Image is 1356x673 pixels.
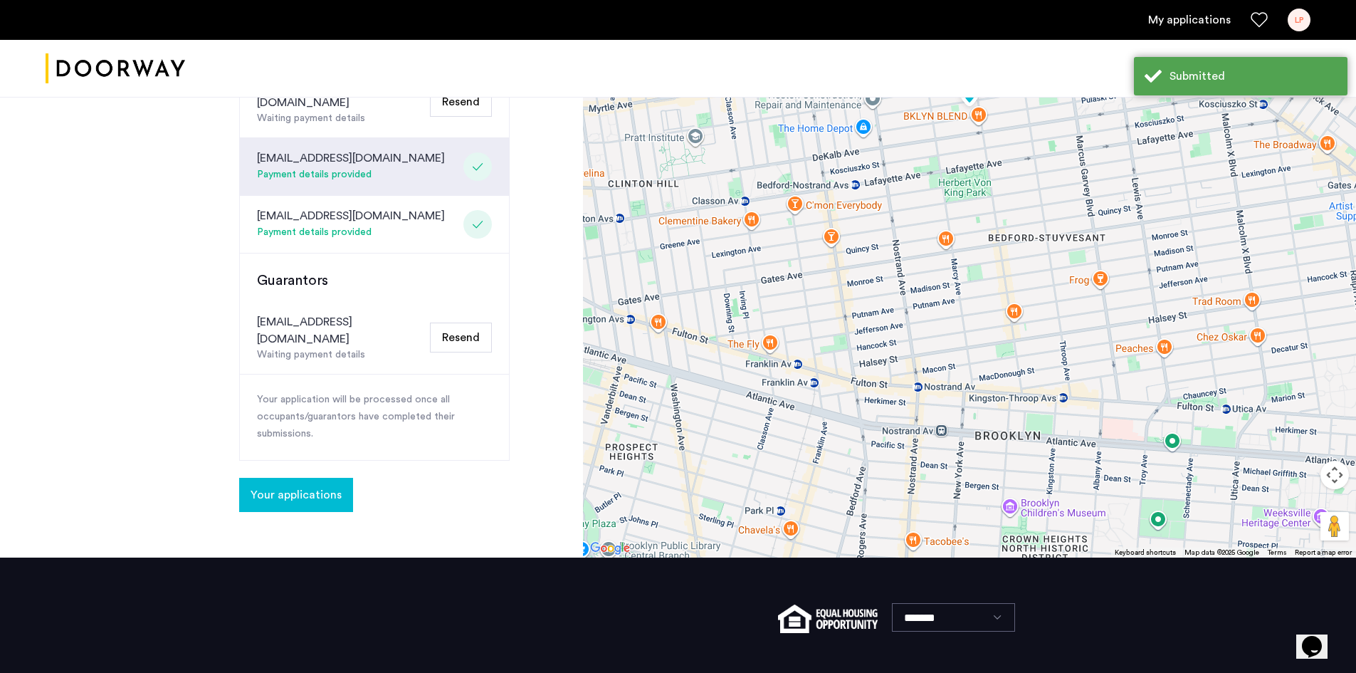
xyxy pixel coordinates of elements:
img: Google [587,539,634,558]
a: Report a map error [1295,548,1352,558]
p: Your application will be processed once all occupants/guarantors have completed their submissions. [257,392,492,443]
h3: Guarantors [257,271,492,291]
a: Favorites [1251,11,1268,28]
div: Waiting payment details [257,111,424,126]
iframe: chat widget [1296,616,1342,659]
a: My application [1148,11,1231,28]
span: Map data ©2025 Google [1184,549,1259,556]
cazamio-button: Go to application [239,489,353,501]
button: Keyboard shortcuts [1115,548,1176,558]
button: Map camera controls [1320,461,1349,489]
div: [EMAIL_ADDRESS][DOMAIN_NAME] [257,150,445,167]
a: Cazamio logo [46,42,185,95]
img: logo [46,42,185,95]
div: Payment details provided [257,224,445,241]
div: [EMAIL_ADDRESS][DOMAIN_NAME] [257,313,424,348]
div: LP [1288,9,1310,31]
button: Drag Pegman onto the map to open Street View [1320,512,1349,541]
div: [EMAIL_ADDRESS][DOMAIN_NAME] [257,207,445,224]
a: Open this area in Google Maps (opens a new window) [587,539,634,558]
div: Waiting payment details [257,348,424,362]
button: button [239,478,353,512]
a: Terms [1268,548,1286,558]
div: Payment details provided [257,167,445,184]
button: Resend Email [430,323,492,353]
button: Resend Email [430,87,492,117]
select: Language select [892,603,1015,632]
span: Your applications [251,486,342,504]
img: equal-housing.png [778,605,877,633]
div: Submitted [1170,68,1337,85]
